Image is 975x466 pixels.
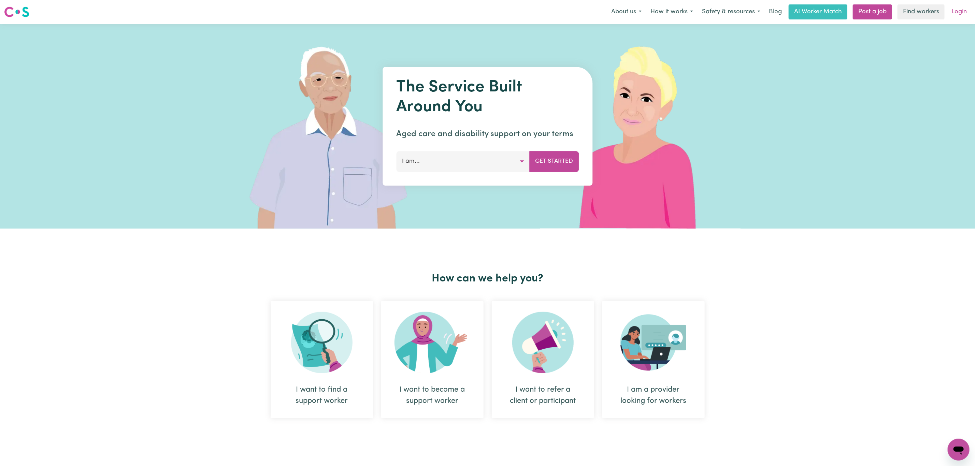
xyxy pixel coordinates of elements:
[947,4,971,19] a: Login
[646,5,698,19] button: How it works
[898,4,945,19] a: Find workers
[395,312,470,373] img: Become Worker
[4,6,29,18] img: Careseekers logo
[620,312,687,373] img: Provider
[765,4,786,19] a: Blog
[267,272,709,285] h2: How can we help you?
[396,78,579,117] h1: The Service Built Around You
[398,384,467,407] div: I want to become a support worker
[396,128,579,140] p: Aged care and disability support on your terms
[948,439,970,461] iframe: Button to launch messaging window, conversation in progress
[789,4,847,19] a: AI Worker Match
[853,4,892,19] a: Post a job
[602,301,705,418] div: I am a provider looking for workers
[512,312,574,373] img: Refer
[291,312,353,373] img: Search
[492,301,594,418] div: I want to refer a client or participant
[271,301,373,418] div: I want to find a support worker
[381,301,484,418] div: I want to become a support worker
[396,151,530,172] button: I am...
[529,151,579,172] button: Get Started
[4,4,29,20] a: Careseekers logo
[508,384,578,407] div: I want to refer a client or participant
[698,5,765,19] button: Safety & resources
[287,384,357,407] div: I want to find a support worker
[619,384,688,407] div: I am a provider looking for workers
[607,5,646,19] button: About us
